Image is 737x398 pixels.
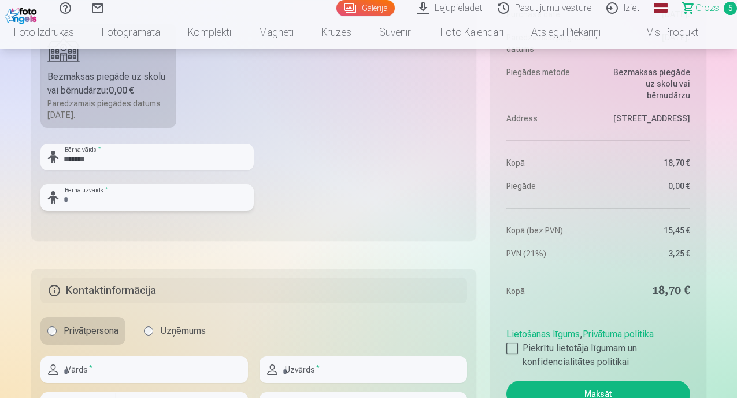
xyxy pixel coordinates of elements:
dt: Kopā [506,283,592,299]
img: /fa1 [5,5,40,24]
dt: Piegāde [506,180,592,192]
a: Fotogrāmata [88,16,174,49]
dt: Piegādes metode [506,66,592,101]
label: Privātpersona [40,317,125,345]
div: , [506,323,690,369]
a: Visi produkti [614,16,714,49]
b: 0,00 € [109,85,134,96]
span: Grozs [695,1,719,15]
input: Privātpersona [47,326,57,336]
a: Lietošanas līgums [506,329,580,340]
a: Foto kalendāri [427,16,517,49]
a: Privātuma politika [583,329,654,340]
a: Magnēti [245,16,308,49]
dt: PVN (21%) [506,248,592,259]
dt: Kopā [506,157,592,169]
dd: 15,45 € [604,225,690,236]
span: 5 [724,2,737,15]
a: Suvenīri [365,16,427,49]
dd: 0,00 € [604,180,690,192]
input: Uzņēmums [144,326,153,336]
h5: Kontaktinformācija [40,278,468,303]
label: Uzņēmums [137,317,213,345]
a: Krūzes [308,16,365,49]
dt: Address [506,113,592,124]
dd: 18,70 € [604,157,690,169]
dd: 18,70 € [604,283,690,299]
dt: Kopā (bez PVN) [506,225,592,236]
a: Komplekti [174,16,245,49]
dd: [STREET_ADDRESS] [604,113,690,124]
dd: 3,25 € [604,248,690,259]
div: Bezmaksas piegāde uz skolu vai bērnudārzu : [47,70,170,98]
dd: Bezmaksas piegāde uz skolu vai bērnudārzu [604,66,690,101]
a: Atslēgu piekariņi [517,16,614,49]
div: Paredzamais piegādes datums [DATE]. [47,98,170,121]
label: Piekrītu lietotāja līgumam un konfidencialitātes politikai [506,341,690,369]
